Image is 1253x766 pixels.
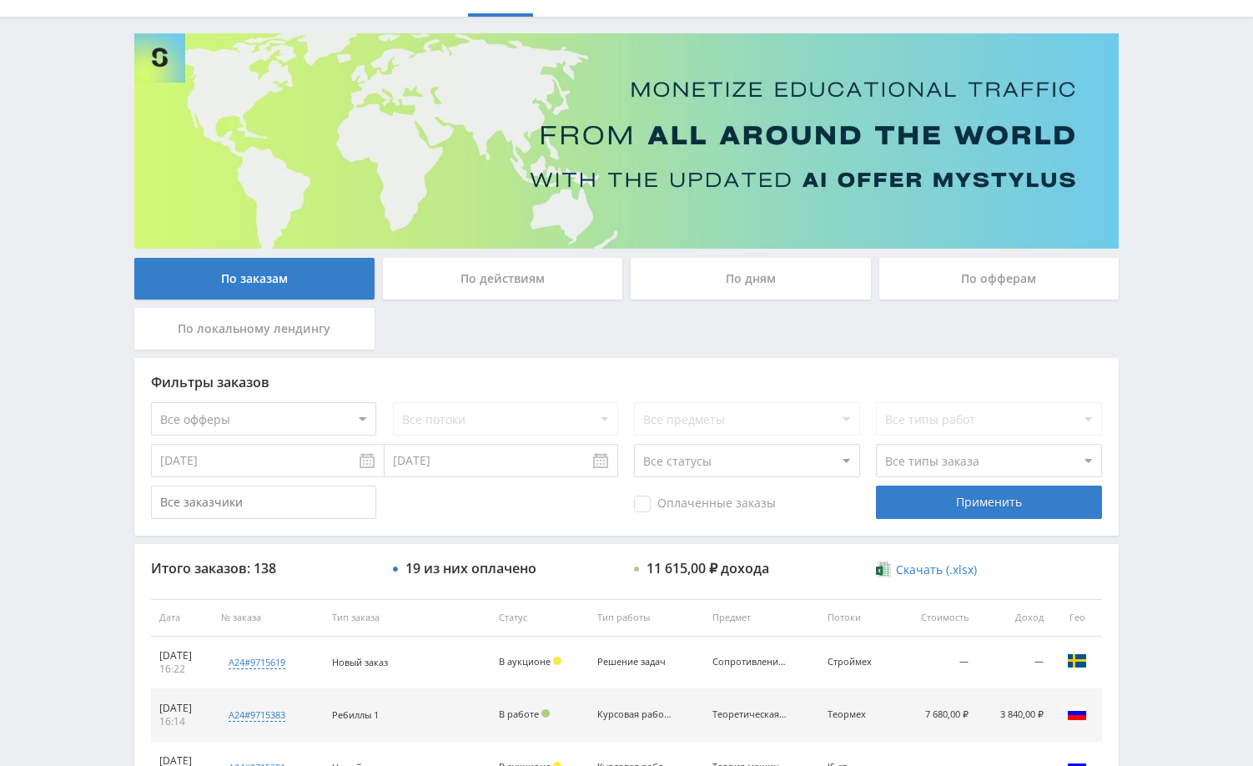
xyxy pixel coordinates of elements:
[879,258,1120,300] div: По офферам
[1067,651,1087,671] img: swe.png
[712,657,788,668] div: Сопротивление материалов
[541,709,550,718] span: Подтвержден
[151,561,376,576] div: Итого заказов: 138
[647,561,769,576] div: 11 615,00 ₽ дохода
[876,561,890,577] img: xlsx
[597,709,672,720] div: Курсовая работа
[159,649,204,663] div: [DATE]
[553,657,561,665] span: Холд
[819,599,897,637] th: Потоки
[159,702,204,715] div: [DATE]
[828,657,888,668] div: Строймех
[977,637,1052,689] td: —
[589,599,704,637] th: Тип работы
[332,708,379,721] span: Ребиллы 1
[896,599,976,637] th: Стоимость
[896,637,976,689] td: —
[828,709,888,720] div: Теормех
[499,655,551,668] span: В аукционе
[876,486,1101,519] div: Применить
[332,656,388,668] span: Новый заказ
[896,689,976,742] td: 7 680,00 ₽
[704,599,819,637] th: Предмет
[159,663,204,676] div: 16:22
[151,599,213,637] th: Дата
[1067,703,1087,723] img: rus.png
[499,708,539,720] span: В работе
[134,258,375,300] div: По заказам
[229,708,285,722] div: a24#9715383
[134,308,375,350] div: По локальному лендингу
[1052,599,1102,637] th: Гео
[324,599,491,637] th: Тип заказа
[631,258,871,300] div: По дням
[383,258,623,300] div: По действиям
[977,689,1052,742] td: 3 840,00 ₽
[151,486,376,519] input: Все заказчики
[896,563,977,577] span: Скачать (.xlsx)
[876,562,976,578] a: Скачать (.xlsx)
[213,599,324,637] th: № заказа
[151,375,1102,390] div: Фильтры заказов
[597,657,672,668] div: Решение задач
[634,496,776,512] span: Оплаченные заказы
[229,656,285,669] div: a24#9715619
[134,33,1119,249] img: Banner
[405,561,536,576] div: 19 из них оплачено
[159,715,204,728] div: 16:14
[491,599,590,637] th: Статус
[712,709,788,720] div: Теоретическая механика
[977,599,1052,637] th: Доход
